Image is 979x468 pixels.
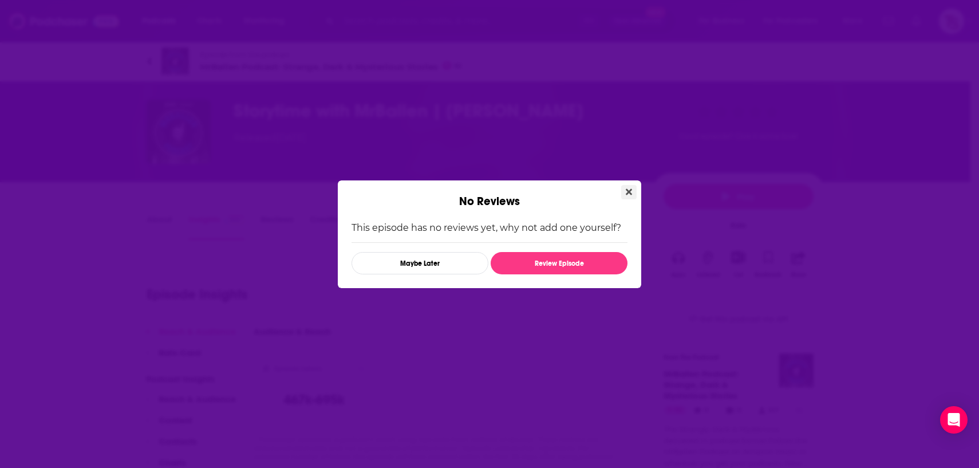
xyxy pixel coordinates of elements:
[491,252,627,274] button: Review Episode
[621,185,637,199] button: Close
[940,406,968,434] div: Open Intercom Messenger
[352,252,488,274] button: Maybe Later
[338,180,641,209] div: No Reviews
[352,222,627,233] p: This episode has no reviews yet, why not add one yourself?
